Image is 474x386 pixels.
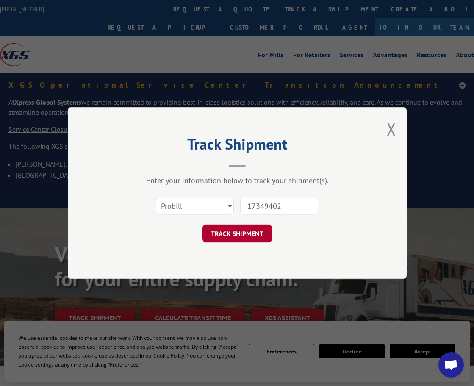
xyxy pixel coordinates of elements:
[202,225,272,242] button: TRACK SHIPMENT
[110,138,364,154] h2: Track Shipment
[438,352,464,378] a: Open chat
[240,197,318,215] input: Number(s)
[110,175,364,185] div: Enter your information below to track your shipment(s).
[387,118,396,140] button: Close modal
